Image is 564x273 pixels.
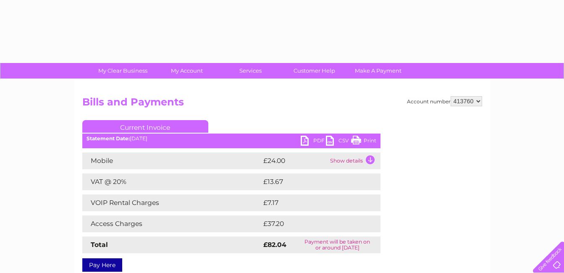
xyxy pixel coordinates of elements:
td: Show details [328,152,380,169]
td: Mobile [82,152,261,169]
a: PDF [301,136,326,148]
td: £37.20 [261,215,363,232]
a: CSV [326,136,351,148]
td: VAT @ 20% [82,173,261,190]
div: [DATE] [82,136,380,142]
a: Current Invoice [82,120,208,133]
div: Account number [407,96,482,106]
td: £13.67 [261,173,363,190]
a: Print [351,136,376,148]
strong: Total [91,241,108,249]
a: Make A Payment [344,63,413,79]
h2: Bills and Payments [82,96,482,112]
td: Payment will be taken on or around [DATE] [294,236,380,253]
td: VOIP Rental Charges [82,194,261,211]
strong: £82.04 [263,241,286,249]
b: Statement Date: [87,135,130,142]
a: Services [216,63,285,79]
a: My Clear Business [88,63,157,79]
td: £7.17 [261,194,359,211]
a: My Account [152,63,221,79]
td: Access Charges [82,215,261,232]
a: Customer Help [280,63,349,79]
td: £24.00 [261,152,328,169]
a: Pay Here [82,258,122,272]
